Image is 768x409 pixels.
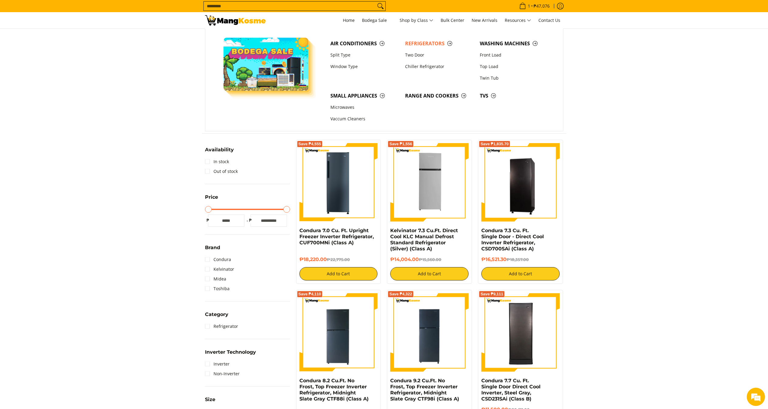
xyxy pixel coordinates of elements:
a: Kelvinator [205,264,234,274]
span: • [517,3,551,9]
a: Range and Cookers [402,90,477,101]
del: ₱15,560.00 [419,257,441,262]
span: Bulk Center [441,17,464,23]
span: Save ₱4,555 [299,142,321,146]
span: Price [205,195,218,200]
a: Out of stock [205,167,238,176]
span: Inverter Technology [205,350,256,355]
a: Condura 7.0 Cu. Ft. Upright Freezer Inverter Refrigerator, CUF700MNi (Class A) [299,228,374,246]
a: Condura 9.2 Cu.Ft. No Frost, Top Freezer Inverter Refrigerator, Midnight Slate Gray CTF98i (Class A) [390,378,459,402]
a: Condura 7.3 Cu. Ft. Single Door - Direct Cool Inverter Refrigerator, CSD700SAi (Class A) [481,228,544,252]
span: TVs [480,92,548,100]
del: ₱18,357.00 [507,257,529,262]
span: Resources [505,17,531,24]
h6: ₱16,521.30 [481,256,560,263]
button: Search [376,2,385,11]
a: Front Load [477,49,551,61]
a: Refrigerator [205,321,238,331]
a: Condura [205,255,231,264]
a: Contact Us [535,12,563,29]
img: Condura 9.2 Cu.Ft. No Frost, Top Freezer Inverter Refrigerator, Midnight Slate Gray CTF98i (Class A) [390,293,469,372]
a: Air Conditioners [327,38,402,49]
img: Kelvinator 7.3 Cu.Ft. Direct Cool KLC Manual Defrost Standard Refrigerator (Silver) (Class A) [390,143,469,222]
summary: Open [205,245,220,255]
span: Save ₱4,110 [299,292,321,296]
a: Window Type [327,61,402,72]
span: Save ₱4,322 [389,292,412,296]
a: Top Load [477,61,551,72]
a: In stock [205,157,229,167]
span: Availability [205,147,234,152]
span: Small Appliances [330,92,399,100]
img: Bodega Sale Refrigerator l Mang Kosme: Home Appliances Warehouse Sale [205,15,266,26]
span: Air Conditioners [330,40,399,47]
img: Condura 7.0 Cu. Ft. Upright Freezer Inverter Refrigerator, CUF700MNi (Class A) [299,143,378,222]
a: Two Door [402,49,477,61]
a: Microwaves [327,102,402,113]
a: Vaccum Cleaners [327,113,402,125]
a: Non-Inverter [205,369,240,379]
del: ₱22,775.00 [327,257,350,262]
img: Condura 7.3 Cu. Ft. Single Door - Direct Cool Inverter Refrigerator, CSD700SAi (Class A) [481,144,560,221]
a: Bulk Center [438,12,467,29]
span: 1 [527,4,531,8]
span: ₱ [247,217,254,223]
span: New Arrivals [472,17,497,23]
span: Refrigerators [405,40,474,47]
span: Size [205,397,215,402]
a: Refrigerators [402,38,477,49]
nav: Main Menu [272,12,563,29]
h6: ₱14,004.00 [390,256,469,263]
span: Save ₱9,111 [480,292,503,296]
a: Bodega Sale [359,12,395,29]
a: Kelvinator 7.3 Cu.Ft. Direct Cool KLC Manual Defrost Standard Refrigerator (Silver) (Class A) [390,228,458,252]
span: Bodega Sale [362,17,392,24]
button: Add to Cart [390,267,469,280]
a: Condura 7.7 Cu. Ft. Single Door Direct Cool Inverter, Steel Gray, CSD231SAi (Class B) [481,378,541,402]
a: Shop by Class [397,12,436,29]
summary: Open [205,350,256,359]
a: Toshiba [205,284,230,294]
summary: Open [205,147,234,157]
a: Chiller Refrigerator [402,61,477,72]
summary: Open [205,195,218,204]
a: Midea [205,274,226,284]
span: Contact Us [538,17,560,23]
a: Resources [502,12,534,29]
button: Add to Cart [299,267,378,280]
span: Washing Machines [480,40,548,47]
span: Save ₱1,835.70 [480,142,509,146]
span: ₱47,076 [533,4,551,8]
span: Shop by Class [400,17,433,24]
img: Condura 8.2 Cu.Ft. No Frost, Top Freezer Inverter Refrigerator, Midnight Slate Gray CTF88i (Class A) [299,293,378,372]
img: Bodega Sale [224,38,309,91]
a: TVs [477,90,551,101]
a: Twin Tub [477,72,551,84]
span: Home [343,17,355,23]
a: Home [340,12,358,29]
h6: ₱18,220.00 [299,256,378,263]
a: Inverter [205,359,230,369]
a: New Arrivals [469,12,500,29]
span: Save ₱1,556 [389,142,412,146]
span: Brand [205,245,220,250]
img: Condura 7.7 Cu. Ft. Single Door Direct Cool Inverter, Steel Gray, CSD231SAi (Class B) [481,294,560,371]
summary: Open [205,312,228,321]
a: Washing Machines [477,38,551,49]
a: Condura 8.2 Cu.Ft. No Frost, Top Freezer Inverter Refrigerator, Midnight Slate Gray CTF88i (Class A) [299,378,369,402]
a: Small Appliances [327,90,402,101]
span: ₱ [205,217,211,223]
button: Add to Cart [481,267,560,280]
a: Split Type [327,49,402,61]
summary: Open [205,397,215,407]
span: Range and Cookers [405,92,474,100]
span: Category [205,312,228,317]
